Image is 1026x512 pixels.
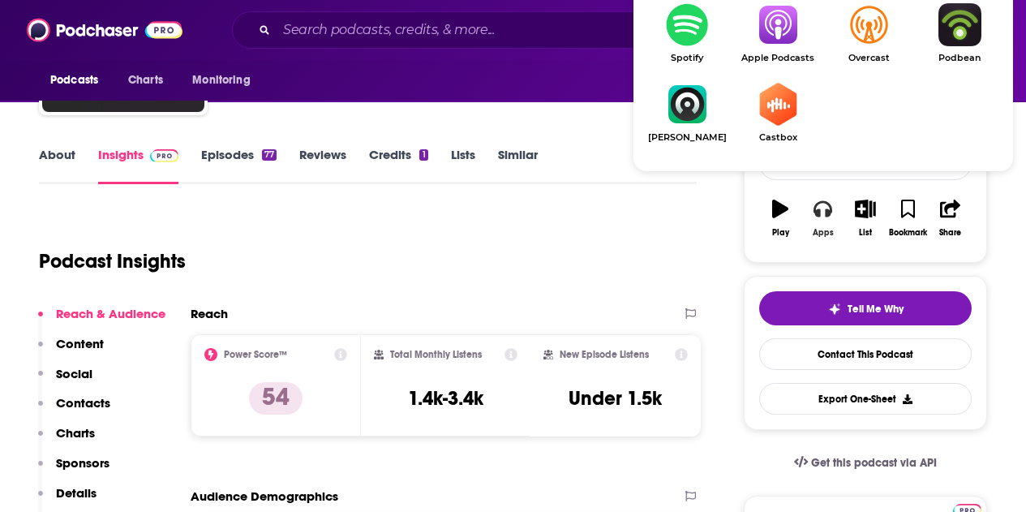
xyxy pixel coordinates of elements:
[56,395,110,411] p: Contacts
[642,83,732,143] a: Castro[PERSON_NAME]
[642,3,732,63] a: SpotifySpotify
[823,3,914,63] a: OvercastOvercast
[128,69,163,92] span: Charts
[224,349,287,360] h2: Power Score™
[759,338,972,370] a: Contact This Podcast
[56,425,95,441] p: Charts
[560,349,649,360] h2: New Episode Listens
[277,17,695,43] input: Search podcasts, credits, & more...
[914,3,1005,63] a: PodbeanPodbean
[781,443,950,483] a: Get this podcast via API
[50,69,98,92] span: Podcasts
[56,306,165,321] p: Reach & Audience
[191,306,228,321] h2: Reach
[419,149,427,161] div: 1
[39,147,75,184] a: About
[848,303,904,316] span: Tell Me Why
[39,65,119,96] button: open menu
[181,65,271,96] button: open menu
[759,383,972,415] button: Export One-Sheet
[828,303,841,316] img: tell me why sparkle
[642,132,732,143] span: [PERSON_NAME]
[56,336,104,351] p: Content
[192,69,250,92] span: Monitoring
[408,386,483,411] h3: 1.4k-3.4k
[859,228,872,238] div: List
[27,15,182,45] img: Podchaser - Follow, Share and Rate Podcasts
[844,189,886,247] button: List
[759,189,801,247] button: Play
[150,149,178,162] img: Podchaser Pro
[56,455,109,471] p: Sponsors
[56,485,97,501] p: Details
[732,3,823,63] a: Apple PodcastsApple Podcasts
[39,249,186,273] h1: Podcast Insights
[38,395,110,425] button: Contacts
[732,83,823,143] a: CastboxCastbox
[939,228,961,238] div: Share
[56,366,92,381] p: Social
[886,189,929,247] button: Bookmark
[811,456,937,470] span: Get this podcast via API
[232,11,842,49] div: Search podcasts, credits, & more...
[889,228,927,238] div: Bookmark
[38,455,109,485] button: Sponsors
[299,147,346,184] a: Reviews
[801,189,844,247] button: Apps
[451,147,475,184] a: Lists
[642,53,732,63] span: Spotify
[813,228,834,238] div: Apps
[38,366,92,396] button: Social
[914,53,1005,63] span: Podbean
[118,65,173,96] a: Charts
[759,291,972,325] button: tell me why sparkleTell Me Why
[569,386,662,411] h3: Under 1.5k
[772,228,789,238] div: Play
[38,336,104,366] button: Content
[498,147,538,184] a: Similar
[191,488,338,504] h2: Audience Demographics
[38,425,95,455] button: Charts
[262,149,277,161] div: 77
[201,147,277,184] a: Episodes77
[369,147,427,184] a: Credits1
[929,189,972,247] button: Share
[98,147,178,184] a: InsightsPodchaser Pro
[732,132,823,143] span: Castbox
[38,306,165,336] button: Reach & Audience
[823,53,914,63] span: Overcast
[390,349,482,360] h2: Total Monthly Listens
[732,53,823,63] span: Apple Podcasts
[249,382,303,415] p: 54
